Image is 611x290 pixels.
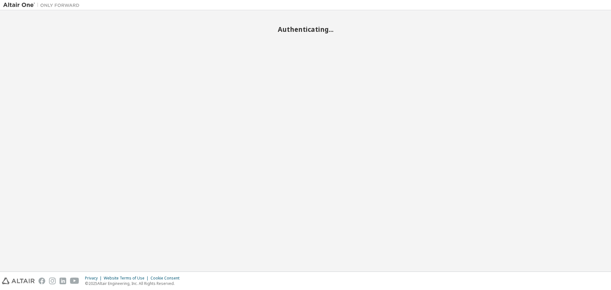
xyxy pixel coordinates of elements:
img: youtube.svg [70,278,79,284]
p: © 2025 Altair Engineering, Inc. All Rights Reserved. [85,281,183,286]
img: linkedin.svg [60,278,66,284]
div: Privacy [85,276,104,281]
img: facebook.svg [39,278,45,284]
img: instagram.svg [49,278,56,284]
div: Cookie Consent [151,276,183,281]
h2: Authenticating... [3,25,608,33]
img: Altair One [3,2,83,8]
div: Website Terms of Use [104,276,151,281]
img: altair_logo.svg [2,278,35,284]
